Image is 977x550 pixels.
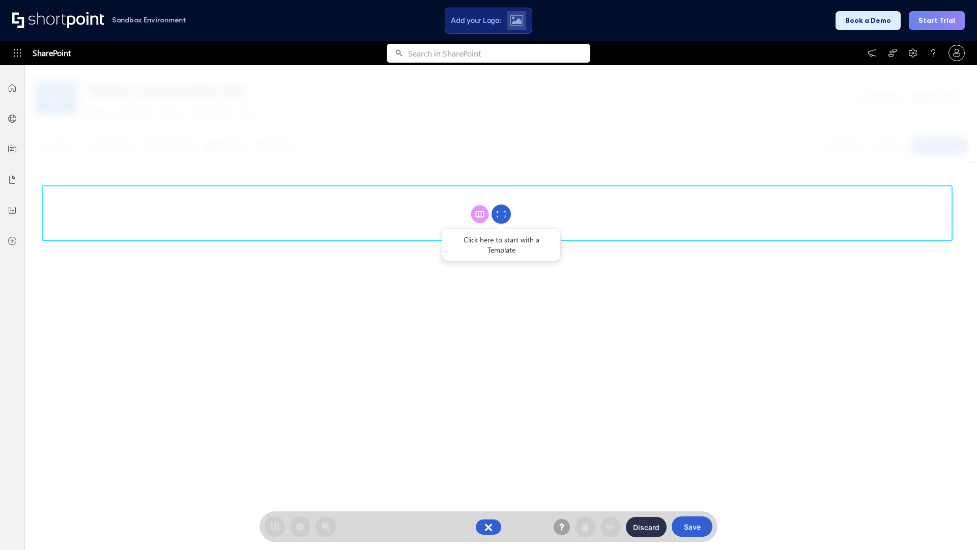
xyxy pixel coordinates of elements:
[672,516,712,537] button: Save
[408,44,590,63] input: Search in SharePoint
[510,15,523,26] img: Upload logo
[33,41,71,65] span: SharePoint
[909,11,965,30] button: Start Trial
[626,517,667,537] button: Discard
[112,17,186,23] h1: Sandbox Environment
[836,11,901,30] button: Book a Demo
[926,501,977,550] iframe: Chat Widget
[451,16,501,25] span: Add your Logo:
